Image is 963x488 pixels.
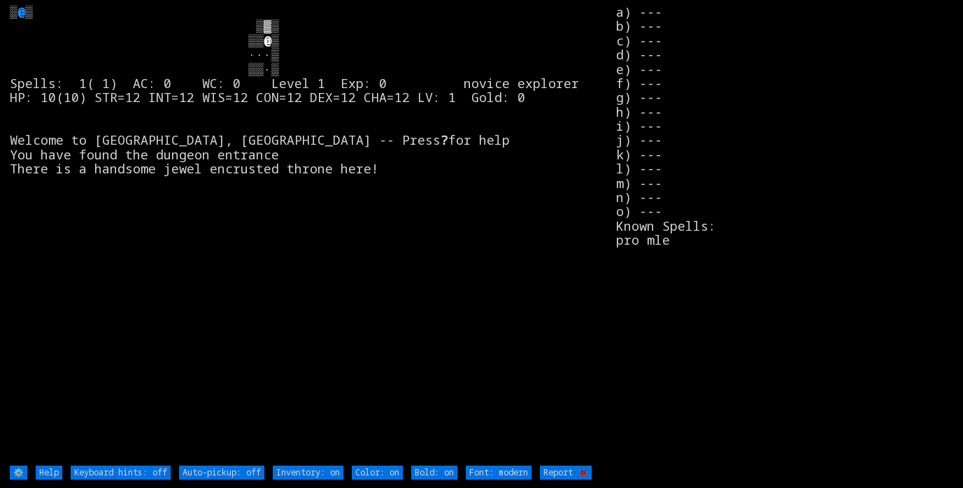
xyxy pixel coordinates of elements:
[10,466,27,480] input: ⚙️
[411,466,457,480] input: Bold: on
[466,466,532,480] input: Font: modern
[616,5,953,464] stats: a) --- b) --- c) --- d) --- e) --- f) --- g) --- h) --- i) --- j) --- k) --- l) --- m) --- n) ---...
[441,131,448,148] b: ?
[71,466,171,480] input: Keyboard hints: off
[36,466,62,480] input: Help
[273,466,343,480] input: Inventory: on
[17,3,25,20] font: @
[540,466,592,480] input: Report 🐞
[179,466,264,480] input: Auto-pickup: off
[264,32,271,49] font: @
[352,466,403,480] input: Color: on
[10,5,617,464] larn: ▒ ▒ ▒▓▒ ▒▒ ▒ ···▒ ▒▒·▒ Spells: 1( 1) AC: 0 WC: 0 Level 1 Exp: 0 novice explorer HP: 10(10) STR=12...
